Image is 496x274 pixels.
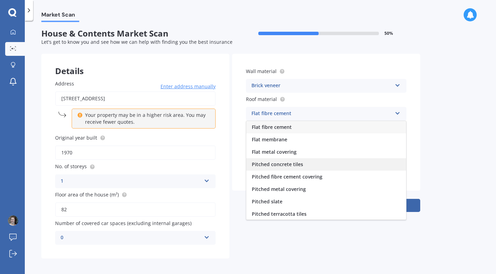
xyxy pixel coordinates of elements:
span: Pitched concrete tiles [252,161,303,168]
span: Wall material [246,68,277,74]
span: Number of covered car spaces (excluding internal garages) [55,220,192,226]
div: Flat fibre cement [251,110,392,118]
span: Pitched slate [252,198,282,205]
input: Enter year [55,145,216,160]
input: Enter floor area [55,202,216,217]
span: Pitched fibre cement covering [252,173,322,180]
span: Market Scan [41,11,79,21]
span: Enter address manually [161,83,216,90]
p: Your property may be in a higher risk area. You may receive fewer quotes. [85,112,207,125]
div: 0 [61,234,201,242]
span: Pitched metal covering [252,186,306,192]
span: Address [55,80,74,87]
span: Flat metal covering [252,149,297,155]
span: Roof material [246,96,277,102]
div: 1 [61,177,201,185]
span: Let's get to know you and see how we can help with finding you the best insurance [41,39,232,45]
span: Floor area of the house (m²) [55,191,119,198]
span: Flat membrane [252,136,287,143]
span: Pitched terracotta tiles [252,211,307,217]
div: Details [41,54,229,74]
input: Enter address [55,91,216,106]
span: 50 % [384,31,393,36]
span: Original year built [55,134,97,141]
img: ACg8ocJ2OzgYZjzNAzEOFS-9f2aQhUKR0fDRaIP1k7cuJ9r3YjY9dNpg=s96-c [8,215,18,226]
div: Brick veneer [251,82,392,90]
span: House & Contents Market Scan [41,29,231,39]
span: No. of storeys [55,163,87,170]
span: Flat fibre cement [252,124,292,130]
